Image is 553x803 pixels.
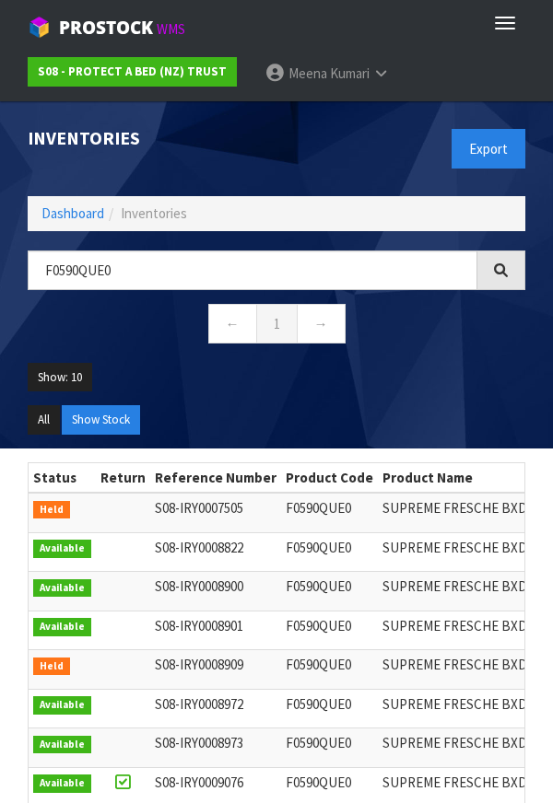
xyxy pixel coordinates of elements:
td: F0590QUE0 [281,493,378,532]
th: Status [29,463,96,493]
span: Kumari [330,64,370,82]
button: Export [452,129,525,169]
td: S08-IRY0008822 [150,532,281,572]
h1: Inventories [28,129,263,149]
span: Available [33,774,91,793]
td: F0590QUE0 [281,650,378,690]
strong: S08 - PROTECT A BED (NZ) TRUST [38,64,227,79]
td: S08-IRY0008973 [150,728,281,768]
th: Return [96,463,150,493]
span: Available [33,540,91,558]
td: F0590QUE0 [281,532,378,572]
button: Show: 10 [28,363,92,392]
a: ← [208,304,257,343]
span: Inventories [121,204,187,222]
a: 1 [256,304,298,343]
td: S08-IRY0008972 [150,689,281,728]
th: Reference Number [150,463,281,493]
small: WMS [157,20,185,38]
td: S08-IRY0008901 [150,611,281,650]
a: Dashboard [41,204,104,222]
span: Held [33,501,70,519]
span: Available [33,579,91,598]
td: S08-IRY0008909 [150,650,281,690]
span: Meena [288,64,327,82]
button: All [28,405,60,435]
span: Available [33,736,91,754]
nav: Page navigation [28,304,525,349]
th: Product Code [281,463,378,493]
td: F0590QUE0 [281,728,378,768]
span: ProStock [59,16,153,40]
td: F0590QUE0 [281,611,378,650]
td: F0590QUE0 [281,689,378,728]
span: Available [33,618,91,636]
button: Show Stock [62,405,140,435]
span: Held [33,658,70,676]
td: F0590QUE0 [281,572,378,611]
input: Search inventories [28,250,477,290]
span: Available [33,696,91,715]
td: S08-IRY0007505 [150,493,281,532]
a: S08 - PROTECT A BED (NZ) TRUST [28,57,237,87]
a: → [297,304,346,343]
td: S08-IRY0008900 [150,572,281,611]
img: cube-alt.png [28,16,51,39]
